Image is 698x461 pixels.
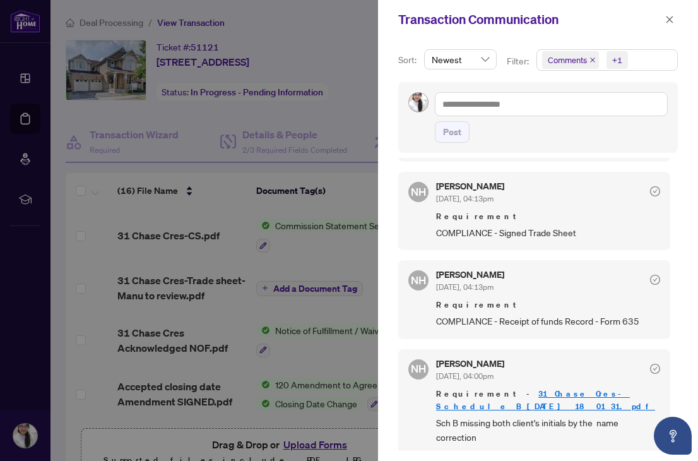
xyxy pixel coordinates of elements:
[589,57,596,63] span: close
[398,10,661,29] div: Transaction Communication
[654,417,692,455] button: Open asap
[665,15,674,24] span: close
[411,272,426,289] span: NH
[436,416,660,445] span: Sch B missing both client's initials by the name correction
[398,53,419,67] p: Sort:
[436,194,494,203] span: [DATE], 04:13pm
[436,359,504,368] h5: [PERSON_NAME]
[432,50,489,69] span: Newest
[409,93,428,112] img: Profile Icon
[436,388,655,412] a: 31 Chase Cres-Schedule B_[DATE] 18_01_31.pdf
[548,54,587,66] span: Comments
[436,225,660,240] span: COMPLIANCE - Signed Trade Sheet
[436,210,660,223] span: Requirement
[436,388,660,413] span: Requirement -
[436,314,660,328] span: COMPLIANCE - Receipt of funds Record - Form 635
[650,364,660,374] span: check-circle
[436,371,494,381] span: [DATE], 04:00pm
[411,184,426,200] span: NH
[436,182,504,191] h5: [PERSON_NAME]
[650,186,660,196] span: check-circle
[612,54,622,66] div: +1
[436,299,660,311] span: Requirement
[507,54,531,68] p: Filter:
[435,121,470,143] button: Post
[436,282,494,292] span: [DATE], 04:13pm
[650,275,660,285] span: check-circle
[542,51,599,69] span: Comments
[411,361,426,378] span: NH
[436,270,504,279] h5: [PERSON_NAME]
